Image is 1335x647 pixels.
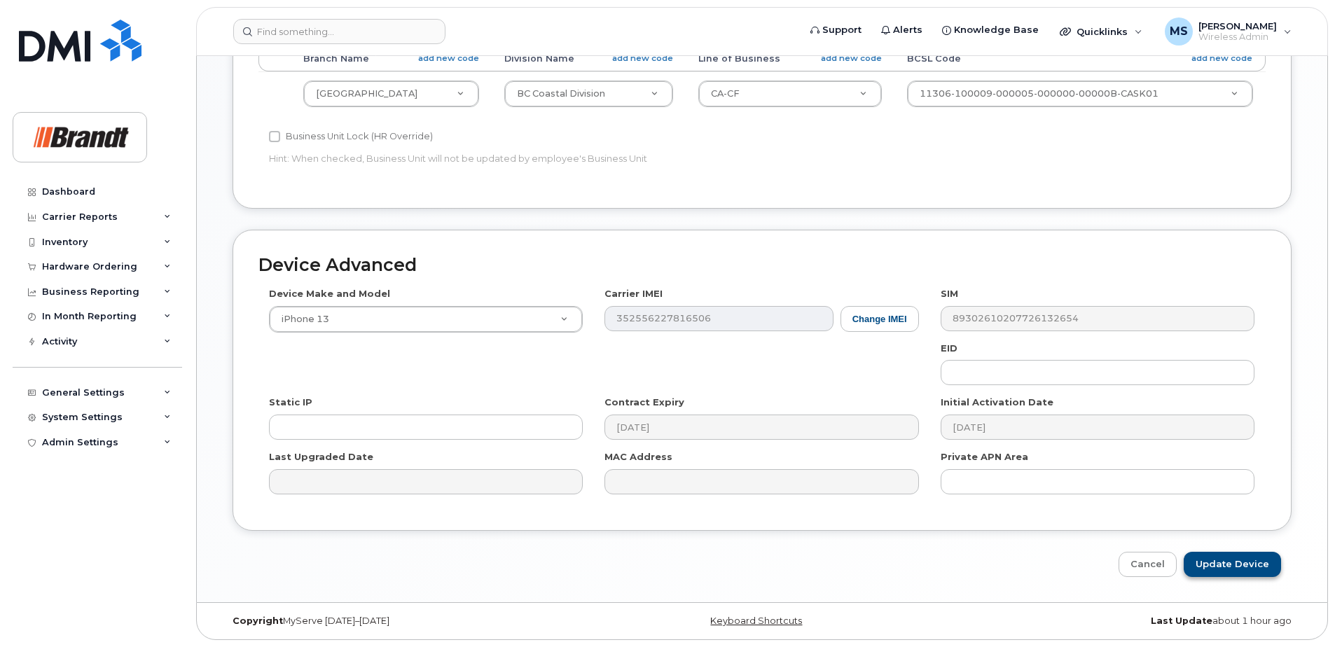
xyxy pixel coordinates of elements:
a: add new code [418,53,479,64]
a: add new code [821,53,882,64]
th: BCSL Code [894,46,1266,71]
span: Support [822,23,862,37]
a: [GEOGRAPHIC_DATA] [304,81,478,106]
a: Knowledge Base [932,16,1049,44]
label: Last Upgraded Date [269,450,373,464]
p: Hint: When checked, Business Unit will not be updated by employee's Business Unit [269,152,919,165]
label: Carrier IMEI [604,287,663,300]
a: 11306-100009-000005-000000-00000B-CASK01 [908,81,1252,106]
span: Wireless Admin [1198,32,1277,43]
a: CA-CF [699,81,881,106]
label: Static IP [269,396,312,409]
span: MS [1170,23,1188,40]
div: MyServe [DATE]–[DATE] [222,615,582,627]
a: add new code [1191,53,1252,64]
label: Private APN Area [941,450,1028,464]
th: Division Name [492,46,686,71]
div: Megan Scheel [1155,18,1301,46]
a: BC Coastal Division [505,81,672,106]
input: Update Device [1184,552,1281,578]
input: Business Unit Lock (HR Override) [269,131,280,142]
label: SIM [941,287,958,300]
span: Knowledge Base [954,23,1039,37]
span: iPhone 13 [273,313,329,326]
th: Branch Name [291,46,492,71]
a: Alerts [871,16,932,44]
label: EID [941,342,957,355]
label: Device Make and Model [269,287,390,300]
span: CA-CF [711,88,740,99]
a: Support [801,16,871,44]
div: Quicklinks [1050,18,1152,46]
span: [PERSON_NAME] [1198,20,1277,32]
span: Surrey [316,88,417,99]
a: add new code [612,53,673,64]
span: Quicklinks [1077,26,1128,37]
strong: Last Update [1151,615,1212,626]
button: Change IMEI [841,306,919,332]
a: Keyboard Shortcuts [710,615,802,626]
th: Line of Business [686,46,894,71]
label: MAC Address [604,450,672,464]
span: 11306-100009-000005-000000-00000B-CASK01 [920,88,1158,99]
div: about 1 hour ago [942,615,1302,627]
strong: Copyright [233,615,283,626]
label: Initial Activation Date [941,396,1053,409]
input: Find something... [233,19,445,44]
label: Contract Expiry [604,396,684,409]
label: Business Unit Lock (HR Override) [269,128,433,145]
a: iPhone 13 [270,307,582,332]
span: Alerts [893,23,922,37]
span: BC Coastal Division [517,88,605,99]
h2: Device Advanced [258,256,1266,275]
a: Cancel [1119,552,1177,578]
